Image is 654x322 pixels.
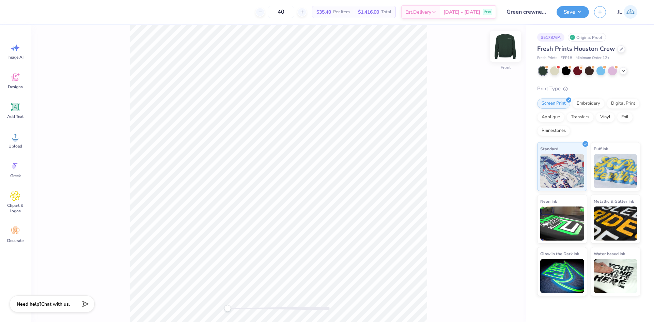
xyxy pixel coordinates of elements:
[576,55,610,61] span: Minimum Order: 12 +
[540,206,584,241] img: Neon Ink
[617,112,633,122] div: Foil
[7,238,24,243] span: Decorate
[4,203,27,214] span: Clipart & logos
[17,301,41,307] strong: Need help?
[10,173,21,179] span: Greek
[405,9,431,16] span: Est. Delivery
[561,55,572,61] span: # FP18
[7,114,24,119] span: Add Text
[594,259,638,293] img: Water based Ink
[572,98,605,109] div: Embroidery
[8,84,23,90] span: Designs
[537,98,570,109] div: Screen Print
[268,6,294,18] input: – –
[224,305,231,312] div: Accessibility label
[596,112,615,122] div: Vinyl
[41,301,70,307] span: Chat with us.
[566,112,594,122] div: Transfers
[333,9,350,16] span: Per Item
[540,145,558,152] span: Standard
[443,9,480,16] span: [DATE] - [DATE]
[537,85,640,93] div: Print Type
[540,198,557,205] span: Neon Ink
[537,33,564,42] div: # 517876A
[316,9,331,16] span: $35.40
[540,259,584,293] img: Glow in the Dark Ink
[624,5,637,19] img: Jairo Laqui
[7,55,24,60] span: Image AI
[594,250,625,257] span: Water based Ink
[501,5,551,19] input: Untitled Design
[484,10,491,14] span: Free
[492,33,519,60] img: Front
[607,98,640,109] div: Digital Print
[537,45,615,53] span: Fresh Prints Houston Crew
[501,64,511,71] div: Front
[614,5,640,19] a: JL
[537,112,564,122] div: Applique
[358,9,379,16] span: $1,416.00
[594,198,634,205] span: Metallic & Glitter Ink
[594,206,638,241] img: Metallic & Glitter Ink
[537,126,570,136] div: Rhinestones
[540,154,584,188] img: Standard
[381,9,391,16] span: Total
[594,154,638,188] img: Puff Ink
[537,55,557,61] span: Fresh Prints
[9,143,22,149] span: Upload
[594,145,608,152] span: Puff Ink
[540,250,579,257] span: Glow in the Dark Ink
[618,8,622,16] span: JL
[568,33,606,42] div: Original Proof
[557,6,589,18] button: Save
